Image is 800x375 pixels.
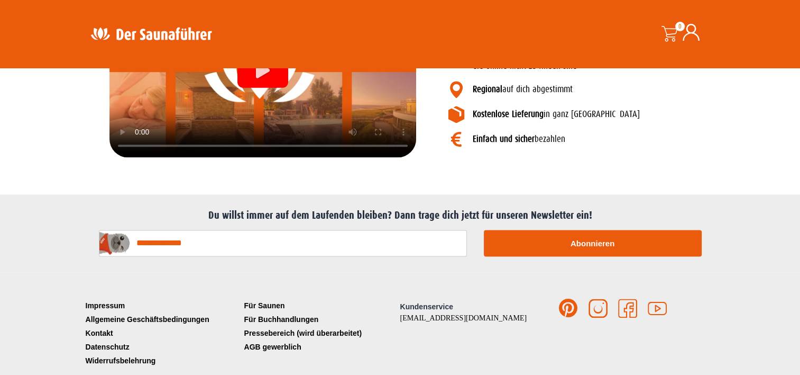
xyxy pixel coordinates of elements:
[242,299,400,312] a: Für Saunen
[83,299,242,368] nav: Menü
[473,108,739,121] p: in ganz [GEOGRAPHIC_DATA]
[484,230,702,256] button: Abonnieren
[675,22,685,31] span: 0
[83,340,242,354] a: Datenschutz
[83,312,242,326] a: Allgemeine Geschäftsbedingungen
[473,84,502,94] b: Regional
[83,354,242,368] a: Widerrufsbelehrung
[473,109,544,119] b: Kostenlose Lieferung
[242,312,400,326] a: Für Buchhandlungen
[473,132,739,146] p: bezahlen
[473,83,739,96] p: auf dich abgestimmt
[88,209,712,222] h2: Du willst immer auf dem Laufenden bleiben? Dann trage dich jetzt für unseren Newsletter ein!
[400,302,453,311] span: Kundenservice
[400,314,527,322] a: [EMAIL_ADDRESS][DOMAIN_NAME]
[83,326,242,340] a: Kontakt
[83,299,242,312] a: Impressum
[242,299,400,354] nav: Menü
[237,54,288,87] div: Video abspielen
[242,326,400,340] a: Pressebereich (wird überarbeitet)
[242,340,400,354] a: AGB gewerblich
[473,134,535,144] b: Einfach und sicher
